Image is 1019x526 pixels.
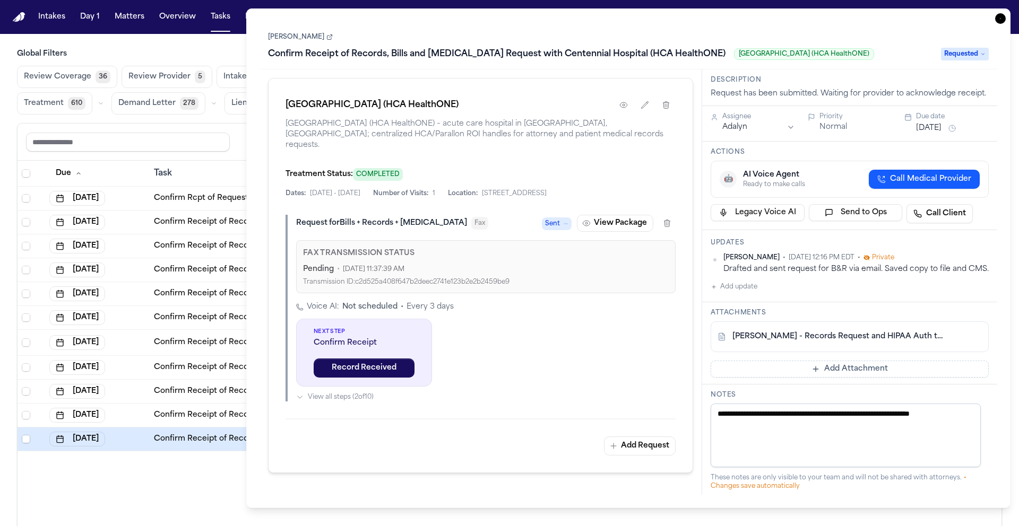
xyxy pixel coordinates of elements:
[711,76,989,84] h3: Description
[941,48,989,60] span: Requested
[337,264,340,275] span: •
[819,122,847,133] button: Normal
[241,7,271,27] button: Firms
[711,89,989,99] div: Request has been submitted. Waiting for provider to acknowledge receipt.
[711,280,757,293] button: Add update
[407,302,454,312] span: Every 3 days
[314,328,414,336] span: Next Step
[723,264,989,274] div: Drafted and sent request for B&R via email. Saved copy to file and CMS.
[17,92,92,115] button: Treatment610
[916,123,942,134] button: [DATE]
[711,474,989,490] div: These notes are only visible to your team and will not be shared with attorneys.
[819,112,892,121] div: Priority
[13,12,25,22] img: Finch Logo
[906,204,973,223] a: Call Client
[809,204,903,221] button: Send to Ops
[264,46,730,63] h1: Confirm Receipt of Records, Bills and [MEDICAL_DATA] Request with Centennial Hospital (HCA Health...
[577,215,653,232] button: View Package
[872,253,894,262] span: Private
[76,7,104,27] button: Day 1
[314,338,414,348] span: Confirm Receipt
[401,302,403,312] span: •
[545,218,560,229] span: Sent
[433,189,435,198] span: 1
[224,92,281,115] button: Liens302
[711,148,989,156] h3: Actions
[373,189,428,198] span: Number of Visits:
[277,7,323,27] button: The Flock
[111,92,205,115] button: Demand Letter278
[604,436,676,455] button: Add Request
[180,97,198,110] span: 278
[17,66,117,88] button: Review Coverage36
[303,264,334,275] span: Pending
[448,189,478,198] span: Location:
[722,112,795,121] div: Assignee
[723,253,780,262] span: [PERSON_NAME]
[308,393,374,401] span: View all steps ( 2 of 10 )
[916,112,989,121] div: Due date
[310,189,360,198] span: [DATE] - [DATE]
[286,189,306,198] span: Dates:
[734,48,874,60] span: [GEOGRAPHIC_DATA] (HCA HealthONE)
[17,49,1002,59] h3: Global Filters
[118,98,176,109] span: Demand Letter
[314,358,414,378] button: Record Received
[286,119,676,151] span: [GEOGRAPHIC_DATA] (HCA HealthONE) – acute care hospital in [GEOGRAPHIC_DATA], [GEOGRAPHIC_DATA]; ...
[307,302,339,312] span: Voice AI:
[353,168,403,181] span: COMPLETED
[711,239,989,247] h3: Updates
[343,265,404,274] span: [DATE] 11:37:39 AM
[789,253,854,262] span: [DATE] 12:16 PM EDT
[68,97,85,110] span: 610
[296,393,676,401] button: View all steps (2of10)
[155,7,200,27] button: Overview
[783,253,785,262] span: •
[34,7,70,27] button: Intakes
[217,66,280,88] button: Intake1065
[858,253,860,262] span: •
[732,331,946,342] a: [PERSON_NAME] - Records Request and HIPAA Auth to [GEOGRAPHIC_DATA] - [DATE]
[223,72,247,82] span: Intake
[869,170,980,189] button: Call Medical Provider
[743,180,805,189] div: Ready to make calls
[286,99,459,111] h1: [GEOGRAPHIC_DATA] (HCA HealthONE)
[711,361,989,378] button: Add Attachment
[122,66,212,88] button: Review Provider5
[342,302,398,312] span: Not scheduled
[231,98,251,109] span: Liens
[724,174,733,185] span: 🤖
[743,170,805,180] div: AI Voice Agent
[482,189,547,198] span: [STREET_ADDRESS]
[24,72,91,82] span: Review Coverage
[96,71,110,83] span: 36
[13,12,25,22] a: Home
[206,7,235,27] button: Tasks
[711,309,989,317] h3: Attachments
[303,247,669,260] p: Fax Transmission Status
[296,218,467,229] div: Request for Bills + Records + [MEDICAL_DATA]
[49,432,105,446] button: [DATE]
[471,217,488,230] button: Fax
[24,98,64,109] span: Treatment
[268,33,333,41] a: [PERSON_NAME]
[711,391,989,399] h3: Notes
[195,71,205,83] span: 5
[286,170,353,178] span: Treatment Status:
[128,72,191,82] span: Review Provider
[110,7,149,27] button: Matters
[711,204,805,221] button: Legacy Voice AI
[890,174,971,185] span: Call Medical Provider
[946,122,958,135] button: Snooze task
[303,278,669,286] div: Transmission ID: c2d525a408f647b2deec2741e123b2e2b2459be9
